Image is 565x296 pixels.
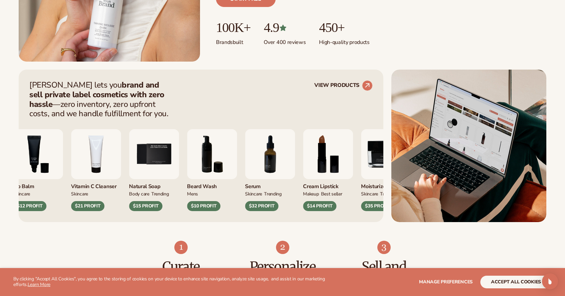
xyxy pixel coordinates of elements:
[319,35,369,46] p: High-quality products
[71,179,121,190] div: Vitamin C Cleanser
[480,276,552,288] button: accept all cookies
[303,201,336,211] div: $14 PROFIT
[187,190,198,197] div: mens
[28,281,50,288] a: Learn More
[319,20,369,35] p: 450+
[245,179,295,190] div: Serum
[129,129,179,179] img: Nature bar of soap.
[71,129,121,179] img: Vitamin c cleanser.
[347,259,422,289] h3: Sell and Scale
[13,129,63,211] div: 3 / 9
[361,129,411,211] div: 9 / 9
[29,80,164,110] strong: brand and sell private label cosmetics with zero hassle
[321,190,342,197] div: BEST SELLER
[71,190,88,197] div: Skincare
[13,129,63,179] img: Smoothing lip balm.
[264,20,306,35] p: 4.9
[144,259,219,274] h3: Curate
[245,129,295,179] img: Collagen and retinol serum.
[377,241,391,254] img: Shopify Image 9
[361,129,411,179] img: Moisturizer.
[314,80,373,91] a: VIEW PRODUCTS
[151,190,169,197] div: TRENDING
[129,179,179,190] div: Natural Soap
[542,273,558,289] div: Open Intercom Messenger
[276,241,289,254] img: Shopify Image 8
[129,190,149,197] div: BODY Care
[419,276,473,288] button: Manage preferences
[264,190,282,197] div: TRENDING
[129,129,179,211] div: 5 / 9
[245,201,278,211] div: $32 PROFIT
[13,190,30,197] div: SKINCARE
[187,129,237,179] img: Foaming beard wash.
[245,259,320,274] h3: Personalize
[245,129,295,211] div: 7 / 9
[187,129,237,211] div: 6 / 9
[380,190,398,197] div: TRENDING
[13,201,46,211] div: $12 PROFIT
[187,179,237,190] div: Beard Wash
[13,276,331,288] p: By clicking "Accept All Cookies", you agree to the storing of cookies on your device to enhance s...
[361,190,378,197] div: SKINCARE
[129,201,162,211] div: $15 PROFIT
[303,129,353,179] img: Luxury cream lipstick.
[71,201,104,211] div: $21 PROFIT
[303,129,353,211] div: 8 / 9
[361,179,411,190] div: Moisturizer
[303,179,353,190] div: Cream Lipstick
[187,201,220,211] div: $10 PROFIT
[216,35,250,46] p: Brands built
[13,179,63,190] div: Lip Balm
[174,241,188,254] img: Shopify Image 7
[71,129,121,211] div: 4 / 9
[419,279,473,285] span: Manage preferences
[216,20,250,35] p: 100K+
[361,201,394,211] div: $35 PROFIT
[264,35,306,46] p: Over 400 reviews
[29,80,173,119] p: [PERSON_NAME] lets you —zero inventory, zero upfront costs, and we handle fulfillment for you.
[245,190,262,197] div: SKINCARE
[303,190,319,197] div: MAKEUP
[391,70,546,222] img: Shopify Image 5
